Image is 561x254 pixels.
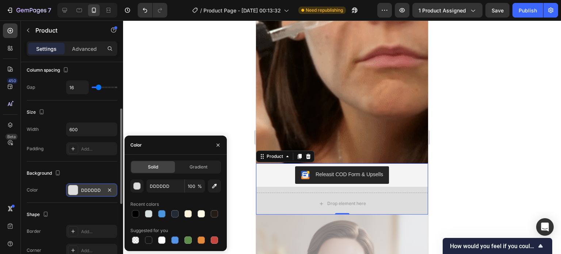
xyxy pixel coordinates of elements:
[148,164,158,170] span: Solid
[450,242,545,250] button: Show survey - How would you feel if you could no longer use GemPages?
[130,142,142,148] div: Color
[27,168,62,178] div: Background
[492,7,504,14] span: Save
[48,6,51,15] p: 7
[485,3,510,18] button: Save
[412,3,482,18] button: 1 product assigned
[130,227,168,234] div: Suggested for you
[200,7,202,14] span: /
[130,201,159,208] div: Recent colors
[138,3,167,18] div: Undo/Redo
[27,145,43,152] div: Padding
[512,3,543,18] button: Publish
[81,228,115,235] div: Add...
[27,84,35,91] div: Gap
[519,7,537,14] div: Publish
[27,247,41,254] div: Corner
[3,3,54,18] button: 7
[419,7,466,14] span: 1 product assigned
[256,20,428,254] iframe: Design area
[27,187,38,193] div: Color
[72,45,97,53] p: Advanced
[450,243,536,250] span: How would you feel if you could no longer use GemPages?
[27,107,46,117] div: Size
[81,247,115,254] div: Add...
[27,65,70,75] div: Column spacing
[27,126,39,133] div: Width
[66,123,117,136] input: Auto
[203,7,281,14] span: Product Page - [DATE] 00:13:32
[190,164,207,170] span: Gradient
[7,78,18,84] div: 450
[81,146,115,152] div: Add...
[81,187,102,194] div: DDDDDD
[66,81,88,94] input: Auto
[5,134,18,140] div: Beta
[146,179,184,193] input: Eg: FFFFFF
[36,45,57,53] p: Settings
[306,7,343,14] span: Need republishing
[198,183,202,190] span: %
[27,228,41,235] div: Border
[35,26,98,35] p: Product
[536,218,554,236] div: Open Intercom Messenger
[27,210,50,220] div: Shape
